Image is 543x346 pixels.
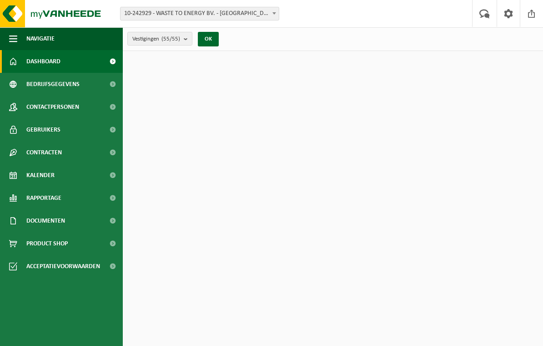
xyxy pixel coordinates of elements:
span: Vestigingen [132,32,180,46]
span: Rapportage [26,187,61,209]
span: Bedrijfsgegevens [26,73,80,96]
button: Vestigingen(55/55) [127,32,192,46]
span: Navigatie [26,27,55,50]
span: Documenten [26,209,65,232]
span: Kalender [26,164,55,187]
span: Product Shop [26,232,68,255]
button: OK [198,32,219,46]
count: (55/55) [161,36,180,42]
span: Acceptatievoorwaarden [26,255,100,278]
span: Dashboard [26,50,60,73]
span: Contracten [26,141,62,164]
span: Contactpersonen [26,96,79,118]
span: 10-242929 - WASTE TO ENERGY BV. - NIJKERK [121,7,279,20]
span: Gebruikers [26,118,60,141]
span: 10-242929 - WASTE TO ENERGY BV. - NIJKERK [120,7,279,20]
